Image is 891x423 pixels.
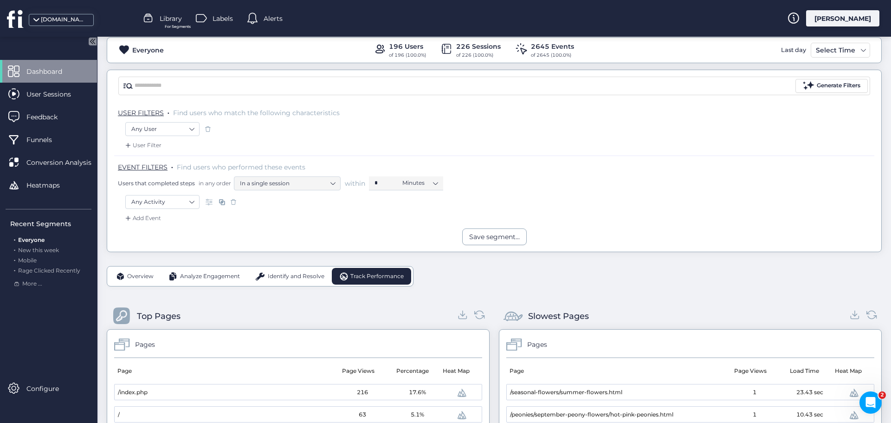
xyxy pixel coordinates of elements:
[510,410,673,419] span: /peonies/september-peony-flowers/hot-pink-peonies.html
[10,219,91,229] div: Recent Segments
[331,358,385,384] mat-header-cell: Page Views
[456,52,501,59] div: of 226 (100.0%)
[118,388,148,397] span: /index.php
[753,410,756,419] span: 1
[26,157,105,168] span: Conversion Analysis
[345,179,365,188] span: within
[26,180,74,190] span: Heatmaps
[131,195,194,209] nz-select-item: Any Activity
[510,388,622,397] span: /seasonal-flowers/summer-flowers.html
[123,141,161,150] div: User Filter
[118,410,120,419] span: /
[779,43,808,58] div: Last day
[213,13,233,24] span: Labels
[806,10,879,26] div: [PERSON_NAME]
[26,112,71,122] span: Feedback
[118,179,195,187] span: Users that completed steps
[859,391,882,414] iframe: Intercom live chat
[160,13,182,24] span: Library
[878,391,886,399] span: 2
[350,272,404,281] span: Track Performance
[26,135,66,145] span: Funnels
[385,358,439,384] mat-header-cell: Percentage
[531,52,574,59] div: of 2645 (100.0%)
[402,176,438,190] nz-select-item: Minutes
[168,107,169,116] span: .
[132,45,164,55] div: Everyone
[14,245,15,254] span: .
[753,388,756,397] span: 1
[118,109,164,117] span: USER FILTERS
[832,358,868,384] mat-header-cell: Heat Map
[357,388,368,397] span: 216
[26,66,76,77] span: Dashboard
[389,41,426,52] div: 196 Users
[18,267,80,274] span: Rage Clicked Recently
[264,13,283,24] span: Alerts
[173,109,340,117] span: Find users who match the following characteristics
[123,214,161,223] div: Add Event
[127,272,154,281] span: Overview
[135,339,155,350] div: Pages
[723,358,777,384] mat-header-cell: Page Views
[197,179,231,187] span: in any order
[814,45,858,56] div: Select Time
[118,163,168,171] span: EVENT FILTERS
[14,255,15,264] span: .
[527,339,547,350] div: Pages
[359,410,366,419] span: 63
[18,257,37,264] span: Mobile
[114,358,331,384] mat-header-cell: Page
[18,247,59,254] span: New this week
[26,384,73,394] span: Configure
[817,81,860,90] div: Generate Filters
[137,310,181,323] div: Top Pages
[777,358,832,384] mat-header-cell: Load Time
[506,358,723,384] mat-header-cell: Page
[795,79,868,93] button: Generate Filters
[268,272,324,281] span: Identify and Resolve
[22,280,42,288] span: More ...
[14,265,15,274] span: .
[171,161,173,170] span: .
[18,236,45,243] span: Everyone
[796,410,823,419] span: 10.43 sec
[165,24,191,30] span: For Segments
[177,163,305,171] span: Find users who performed these events
[528,310,589,323] div: Slowest Pages
[131,122,194,136] nz-select-item: Any User
[531,41,574,52] div: 2645 Events
[180,272,240,281] span: Analyze Engagement
[469,232,520,242] div: Save segment...
[411,410,424,419] span: 5.1%
[409,388,426,397] span: 17.6%
[796,388,823,397] span: 23.43 sec
[14,234,15,243] span: .
[456,41,501,52] div: 226 Sessions
[389,52,426,59] div: of 196 (100.0%)
[41,15,87,24] div: [DOMAIN_NAME]
[439,358,476,384] mat-header-cell: Heat Map
[240,176,335,190] nz-select-item: In a single session
[26,89,85,99] span: User Sessions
